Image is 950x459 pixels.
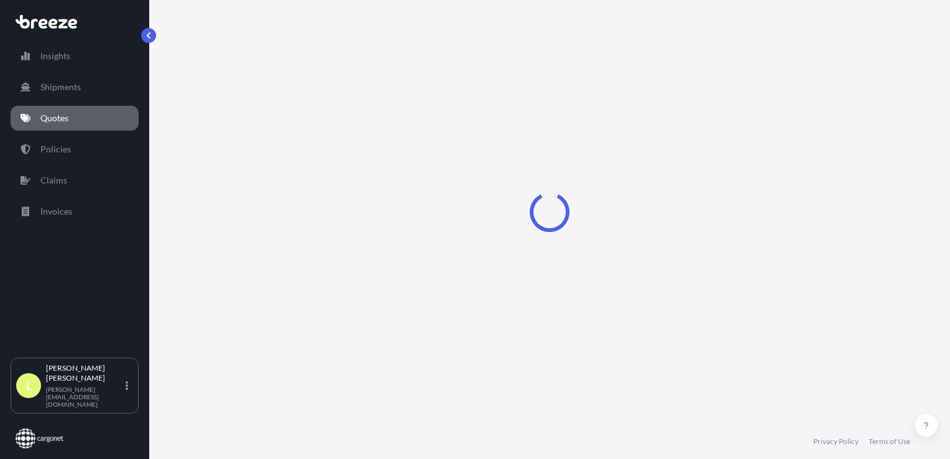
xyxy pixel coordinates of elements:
img: organization-logo [16,429,63,448]
a: Privacy Policy [813,437,859,447]
p: Invoices [40,205,72,218]
a: Quotes [11,106,139,131]
a: Policies [11,137,139,162]
p: Claims [40,174,67,187]
p: Quotes [40,112,68,124]
p: Shipments [40,81,81,93]
a: Invoices [11,199,139,224]
a: Claims [11,168,139,193]
p: Policies [40,143,71,155]
p: [PERSON_NAME][EMAIL_ADDRESS][DOMAIN_NAME] [46,386,123,408]
a: Insights [11,44,139,68]
a: Shipments [11,75,139,100]
p: [PERSON_NAME] [PERSON_NAME] [46,363,123,383]
span: L [26,379,32,392]
a: Terms of Use [869,437,910,447]
p: Insights [40,50,70,62]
